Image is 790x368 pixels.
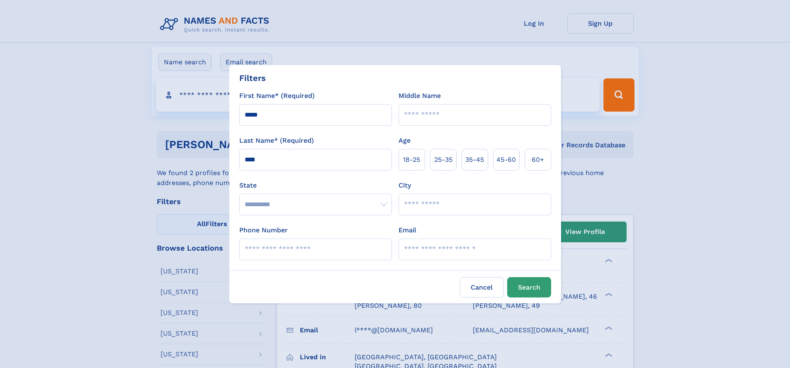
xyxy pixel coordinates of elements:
span: 25‑35 [434,155,452,165]
div: Filters [239,72,266,84]
button: Search [507,277,551,297]
span: 35‑45 [465,155,484,165]
span: 18‑25 [403,155,420,165]
label: City [399,180,411,190]
label: Email [399,225,416,235]
label: First Name* (Required) [239,91,315,101]
label: State [239,180,392,190]
span: 45‑60 [496,155,516,165]
label: Cancel [460,277,504,297]
label: Last Name* (Required) [239,136,314,146]
label: Phone Number [239,225,288,235]
label: Age [399,136,411,146]
label: Middle Name [399,91,441,101]
span: 60+ [532,155,544,165]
